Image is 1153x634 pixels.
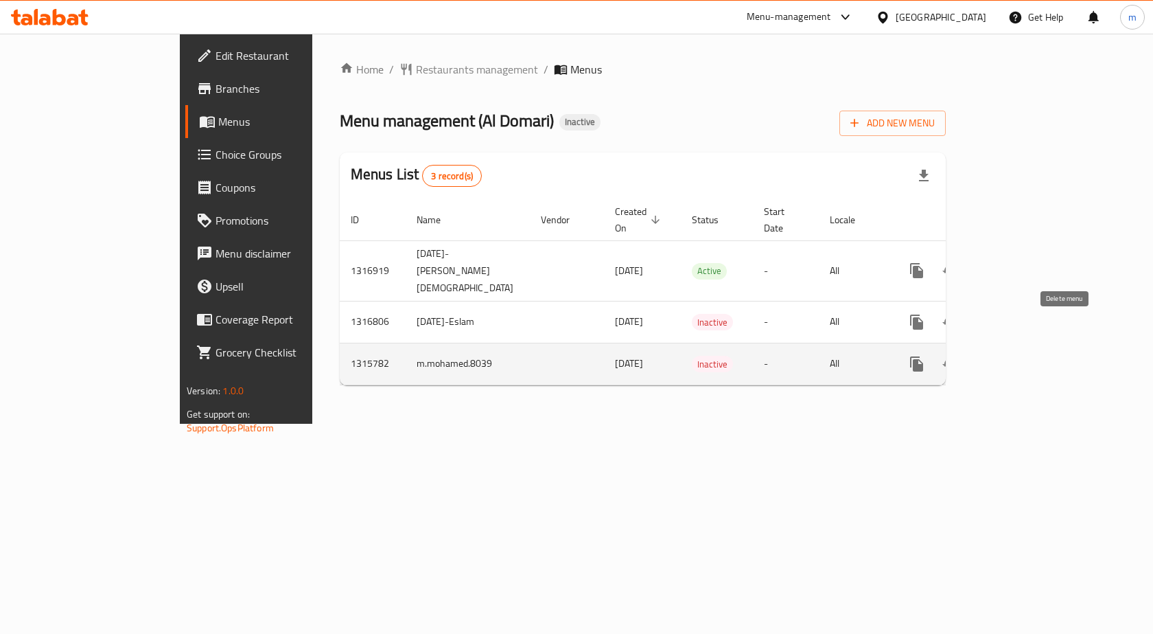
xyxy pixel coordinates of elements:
[222,382,244,400] span: 1.0.0
[839,111,946,136] button: Add New Menu
[185,39,373,72] a: Edit Restaurant
[340,301,406,343] td: 1316806
[406,240,530,301] td: [DATE]-[PERSON_NAME][DEMOGRAPHIC_DATA]
[559,116,601,128] span: Inactive
[615,262,643,280] span: [DATE]
[615,203,664,236] span: Created On
[417,212,458,228] span: Name
[399,61,538,78] a: Restaurants management
[544,61,548,78] li: /
[216,212,362,229] span: Promotions
[933,348,966,381] button: Change Status
[185,237,373,270] a: Menu disclaimer
[422,165,482,187] div: Total records count
[216,311,362,328] span: Coverage Report
[340,199,1043,385] table: enhanced table
[216,245,362,262] span: Menu disclaimer
[416,61,538,78] span: Restaurants management
[933,254,966,287] button: Change Status
[889,199,1043,241] th: Actions
[692,315,733,330] span: Inactive
[692,263,727,279] span: Active
[340,240,406,301] td: 1316919
[351,212,377,228] span: ID
[900,306,933,339] button: more
[187,382,220,400] span: Version:
[216,47,362,64] span: Edit Restaurant
[185,171,373,204] a: Coupons
[570,61,602,78] span: Menus
[747,9,831,25] div: Menu-management
[185,138,373,171] a: Choice Groups
[216,179,362,196] span: Coupons
[187,419,274,437] a: Support.OpsPlatform
[933,306,966,339] button: Change Status
[907,159,940,192] div: Export file
[830,212,873,228] span: Locale
[185,303,373,336] a: Coverage Report
[559,114,601,131] div: Inactive
[896,10,986,25] div: [GEOGRAPHIC_DATA]
[692,356,733,372] span: Inactive
[423,170,481,183] span: 3 record(s)
[185,204,373,237] a: Promotions
[216,80,362,97] span: Branches
[819,343,889,385] td: All
[216,278,362,295] span: Upsell
[406,301,530,343] td: [DATE]-Eslam
[389,61,394,78] li: /
[692,212,736,228] span: Status
[900,348,933,381] button: more
[753,301,819,343] td: -
[753,343,819,385] td: -
[615,313,643,330] span: [DATE]
[900,254,933,287] button: more
[351,164,482,187] h2: Menus List
[185,105,373,138] a: Menus
[819,301,889,343] td: All
[1128,10,1137,25] span: m
[615,354,643,372] span: [DATE]
[340,343,406,385] td: 1315782
[216,146,362,163] span: Choice Groups
[185,270,373,303] a: Upsell
[541,212,587,228] span: Vendor
[216,344,362,361] span: Grocery Checklist
[850,115,935,132] span: Add New Menu
[819,240,889,301] td: All
[753,240,819,301] td: -
[185,72,373,105] a: Branches
[406,343,530,385] td: m.mohamed.8039
[764,203,802,236] span: Start Date
[340,105,554,136] span: Menu management ( Al Domari )
[340,61,946,78] nav: breadcrumb
[185,336,373,369] a: Grocery Checklist
[187,405,250,423] span: Get support on:
[218,113,362,130] span: Menus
